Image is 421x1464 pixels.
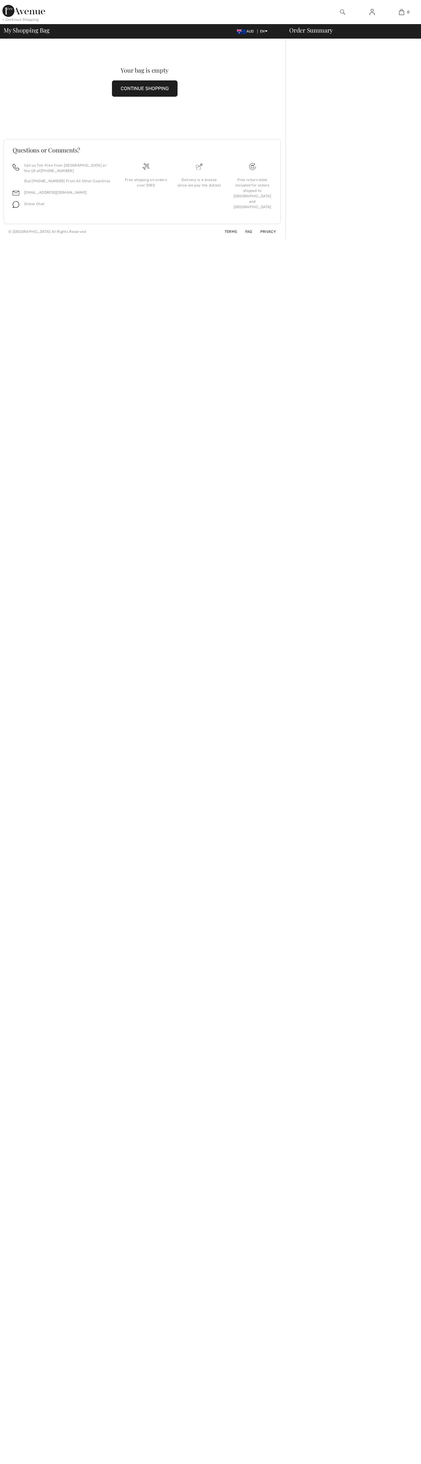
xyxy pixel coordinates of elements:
div: Delivery is a breeze since we pay the duties! [178,177,221,188]
img: My Info [370,8,375,16]
a: Sign In [365,8,379,16]
img: 1ère Avenue [2,5,45,17]
img: Delivery is a breeze since we pay the duties! [196,163,203,170]
img: call [13,164,19,170]
a: [PHONE_NUMBER] [41,169,74,173]
p: Dial [PHONE_NUMBER] From All Other Countries [24,178,112,184]
span: EN [260,29,268,33]
img: search the website [340,8,345,16]
h3: Questions or Comments? [13,147,272,153]
p: Call us Toll-Free from [GEOGRAPHIC_DATA] or the US at [24,163,112,174]
a: [EMAIL_ADDRESS][DOMAIN_NAME] [24,190,87,195]
a: 0 [387,8,416,16]
button: CONTINUE SHOPPING [112,80,178,97]
div: Free return label included for orders shipped to [GEOGRAPHIC_DATA] and [GEOGRAPHIC_DATA] [231,177,274,210]
a: Terms [218,230,237,234]
span: 0 [407,9,410,15]
img: chat [13,201,19,208]
div: < Continue Shopping [2,17,39,22]
img: Free shipping on orders over $180 [249,163,256,170]
a: Privacy [253,230,276,234]
img: Free shipping on orders over $180 [143,163,149,170]
img: Australian Dollar [237,29,246,34]
span: Online Chat [24,202,45,206]
div: Order Summary [282,27,417,33]
span: My Shopping Bag [4,27,50,33]
img: My Bag [399,8,404,16]
img: email [13,190,19,196]
div: Your bag is empty [18,67,271,73]
span: AUD [237,29,256,33]
div: Free shipping on orders over $180 [124,177,168,188]
div: © [GEOGRAPHIC_DATA] All Rights Reserved [8,229,86,234]
a: FAQ [238,230,252,234]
